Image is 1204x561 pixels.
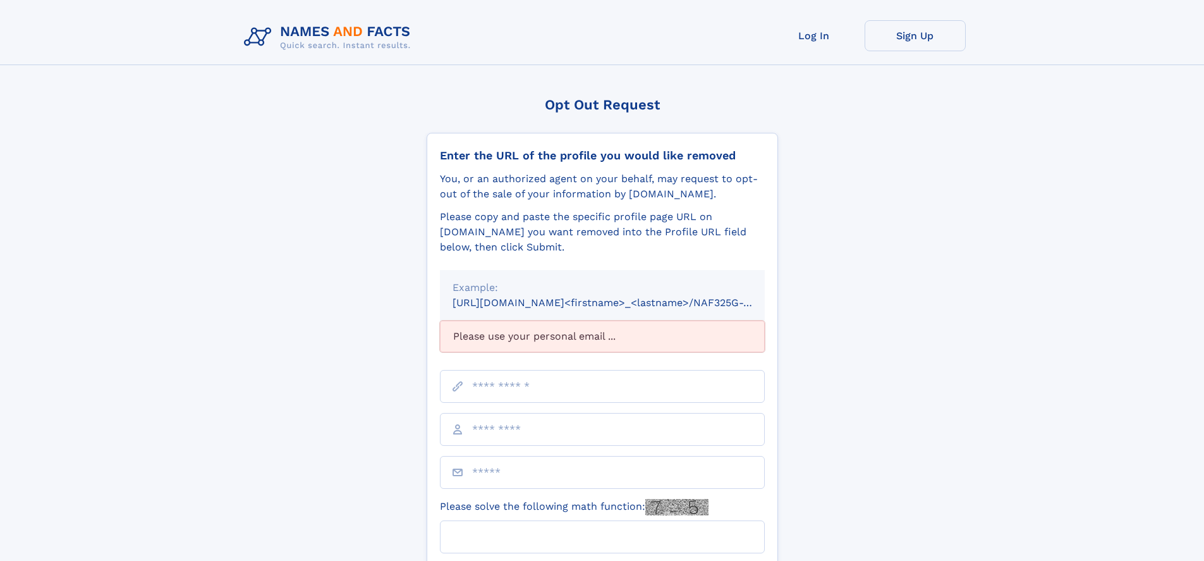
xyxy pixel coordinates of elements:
a: Log In [763,20,865,51]
small: [URL][DOMAIN_NAME]<firstname>_<lastname>/NAF325G-xxxxxxxx [453,297,789,309]
div: Please use your personal email ... [440,321,765,352]
div: You, or an authorized agent on your behalf, may request to opt-out of the sale of your informatio... [440,171,765,202]
label: Please solve the following math function: [440,499,708,515]
img: Logo Names and Facts [239,20,421,54]
div: Opt Out Request [427,97,778,113]
div: Enter the URL of the profile you would like removed [440,149,765,163]
div: Please copy and paste the specific profile page URL on [DOMAIN_NAME] you want removed into the Pr... [440,209,765,255]
a: Sign Up [865,20,966,51]
div: Example: [453,280,752,295]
